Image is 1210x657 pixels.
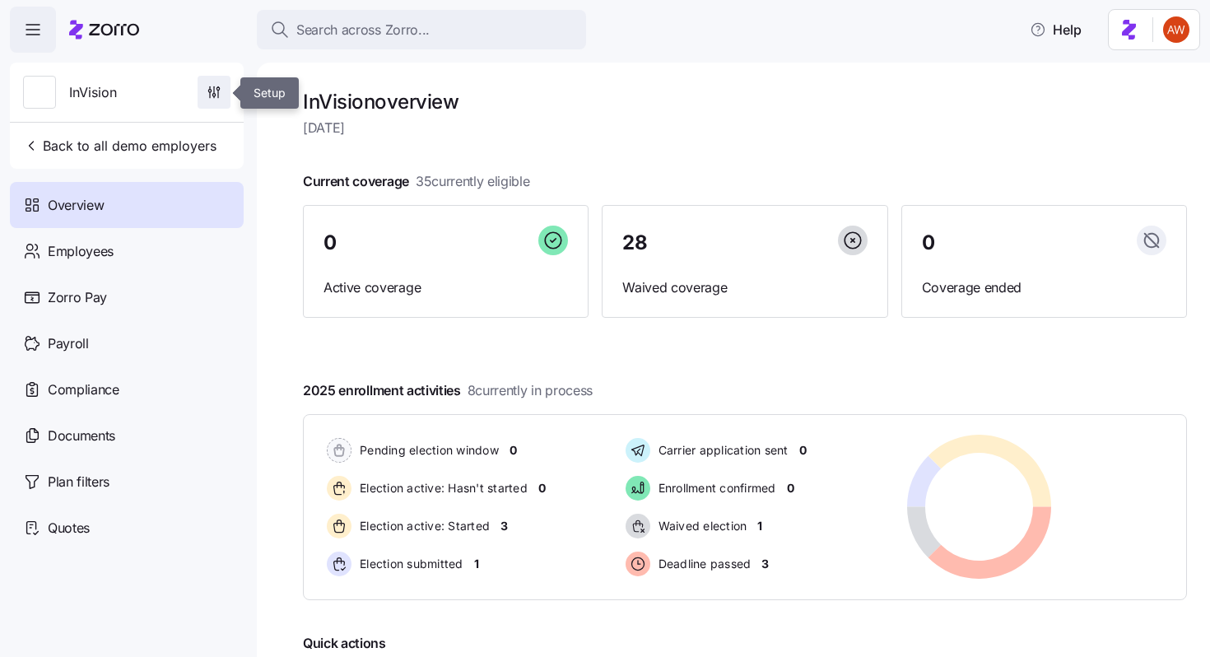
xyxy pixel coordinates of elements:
[48,287,107,308] span: Zorro Pay
[761,556,769,572] span: 3
[303,171,530,192] span: Current coverage
[355,518,490,534] span: Election active: Started
[23,136,216,156] span: Back to all demo employers
[510,442,517,459] span: 0
[10,505,244,551] a: Quotes
[10,320,244,366] a: Payroll
[416,171,530,192] span: 35 currently eligible
[10,228,244,274] a: Employees
[654,480,776,496] span: Enrollment confirmed
[500,518,508,534] span: 3
[10,182,244,228] a: Overview
[303,633,386,654] span: Quick actions
[48,426,115,446] span: Documents
[538,480,546,496] span: 0
[303,118,1187,138] span: [DATE]
[323,277,568,298] span: Active coverage
[1017,13,1095,46] button: Help
[10,274,244,320] a: Zorro Pay
[757,518,762,534] span: 1
[355,442,499,459] span: Pending election window
[922,277,1166,298] span: Coverage ended
[303,380,593,401] span: 2025 enrollment activities
[16,129,223,162] button: Back to all demo employers
[654,556,752,572] span: Deadline passed
[468,380,593,401] span: 8 currently in process
[474,556,479,572] span: 1
[48,472,109,492] span: Plan filters
[799,442,807,459] span: 0
[787,480,794,496] span: 0
[69,82,117,103] span: InVision
[323,233,337,253] span: 0
[10,366,244,412] a: Compliance
[1030,20,1082,40] span: Help
[10,459,244,505] a: Plan filters
[355,556,463,572] span: Election submitted
[622,277,867,298] span: Waived coverage
[1163,16,1189,43] img: 3c671664b44671044fa8929adf5007c6
[48,518,90,538] span: Quotes
[48,333,89,354] span: Payroll
[303,89,1187,114] h1: InVision overview
[355,480,528,496] span: Election active: Hasn't started
[654,442,789,459] span: Carrier application sent
[48,380,119,400] span: Compliance
[48,195,104,216] span: Overview
[257,10,586,49] button: Search across Zorro...
[296,20,430,40] span: Search across Zorro...
[922,233,935,253] span: 0
[654,518,747,534] span: Waived election
[10,412,244,459] a: Documents
[622,233,647,253] span: 28
[48,241,114,262] span: Employees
